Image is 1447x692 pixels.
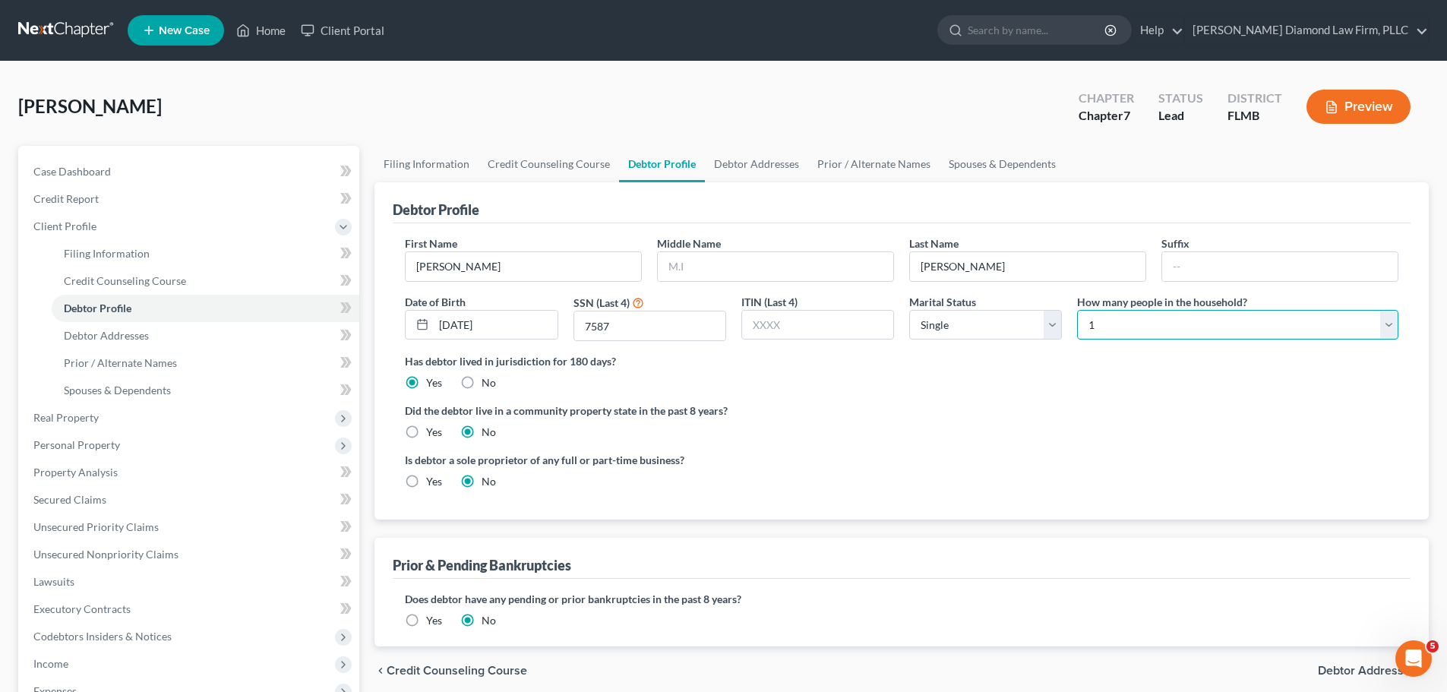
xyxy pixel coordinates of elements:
span: Case Dashboard [33,165,111,178]
span: Unsecured Nonpriority Claims [33,548,179,561]
span: Credit Report [33,192,99,205]
input: -- [1162,252,1398,281]
span: Client Profile [33,220,96,232]
label: Did the debtor live in a community property state in the past 8 years? [405,403,1398,419]
input: M.I [658,252,893,281]
label: No [482,425,496,440]
span: Debtor Addresses [64,329,149,342]
input: Search by name... [968,16,1107,44]
input: XXXX [574,311,725,340]
span: Filing Information [64,247,150,260]
span: Executory Contracts [33,602,131,615]
a: Property Analysis [21,459,359,486]
a: Debtor Profile [52,295,359,322]
label: Is debtor a sole proprietor of any full or part-time business? [405,452,894,468]
label: ITIN (Last 4) [741,294,798,310]
span: Unsecured Priority Claims [33,520,159,533]
label: Marital Status [909,294,976,310]
a: Spouses & Dependents [940,146,1065,182]
button: Debtor Addresses chevron_right [1318,665,1429,677]
a: Lawsuits [21,568,359,596]
div: District [1227,90,1282,107]
a: Unsecured Priority Claims [21,513,359,541]
a: Secured Claims [21,486,359,513]
a: Case Dashboard [21,158,359,185]
label: No [482,375,496,390]
a: Help [1133,17,1183,44]
a: Prior / Alternate Names [52,349,359,377]
iframe: Intercom live chat [1395,640,1432,677]
a: Unsecured Nonpriority Claims [21,541,359,568]
button: Preview [1306,90,1411,124]
div: Debtor Profile [393,201,479,219]
span: [PERSON_NAME] [18,95,162,117]
button: chevron_left Credit Counseling Course [374,665,527,677]
label: How many people in the household? [1077,294,1247,310]
a: Home [229,17,293,44]
div: Prior & Pending Bankruptcies [393,556,571,574]
a: Debtor Profile [619,146,705,182]
label: Date of Birth [405,294,466,310]
div: Lead [1158,107,1203,125]
label: Last Name [909,235,959,251]
a: Prior / Alternate Names [808,146,940,182]
div: Status [1158,90,1203,107]
a: Debtor Addresses [52,322,359,349]
a: Filing Information [52,240,359,267]
span: Codebtors Insiders & Notices [33,630,172,643]
a: Debtor Addresses [705,146,808,182]
span: Real Property [33,411,99,424]
label: No [482,613,496,628]
span: Credit Counseling Course [64,274,186,287]
span: 5 [1426,640,1439,653]
input: XXXX [742,311,893,340]
label: Does debtor have any pending or prior bankruptcies in the past 8 years? [405,591,1398,607]
label: Suffix [1161,235,1190,251]
span: Income [33,657,68,670]
span: New Case [159,25,210,36]
span: Lawsuits [33,575,74,588]
label: SSN (Last 4) [573,295,630,311]
a: Credit Counseling Course [479,146,619,182]
span: 7 [1123,108,1130,122]
i: chevron_left [374,665,387,677]
label: Yes [426,425,442,440]
a: Executory Contracts [21,596,359,623]
a: [PERSON_NAME] Diamond Law Firm, PLLC [1185,17,1428,44]
span: Personal Property [33,438,120,451]
a: Client Portal [293,17,392,44]
span: Credit Counseling Course [387,665,527,677]
a: Spouses & Dependents [52,377,359,404]
div: Chapter [1079,90,1134,107]
div: FLMB [1227,107,1282,125]
span: Debtor Addresses [1318,665,1417,677]
span: Prior / Alternate Names [64,356,177,369]
a: Filing Information [374,146,479,182]
span: Property Analysis [33,466,118,479]
label: Yes [426,474,442,489]
span: Spouses & Dependents [64,384,171,397]
span: Debtor Profile [64,302,131,314]
label: First Name [405,235,457,251]
label: Has debtor lived in jurisdiction for 180 days? [405,353,1398,369]
span: Secured Claims [33,493,106,506]
label: No [482,474,496,489]
div: Chapter [1079,107,1134,125]
a: Credit Report [21,185,359,213]
label: Yes [426,613,442,628]
a: Credit Counseling Course [52,267,359,295]
input: -- [406,252,641,281]
input: MM/DD/YYYY [434,311,557,340]
input: -- [910,252,1145,281]
label: Yes [426,375,442,390]
label: Middle Name [657,235,721,251]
